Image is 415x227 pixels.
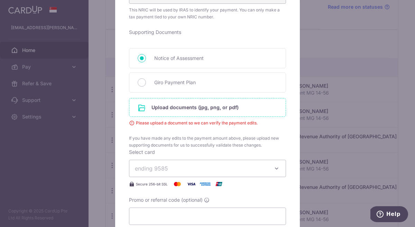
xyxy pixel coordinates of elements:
img: Mastercard [170,180,184,188]
label: Supporting Documents [129,29,181,36]
span: Notice of Assessment [154,54,277,62]
span: Giro Payment Plan [154,78,277,87]
span: If you have made any edits to the payment amount above, please upload new supporting documents fo... [129,135,286,149]
div: Upload documents (jpg, png, or pdf) [129,98,286,117]
iframe: Opens a widget where you can find more information [370,206,408,224]
img: American Express [198,180,212,188]
span: Secure 256-bit SSL [136,181,168,187]
img: Visa [184,180,198,188]
button: ending 9585 [129,160,286,177]
label: Select card [129,149,155,156]
span: Please upload a document so we can verify the payment edits. [129,120,286,126]
span: ending 9585 [135,165,168,172]
span: This NRIC will be used by IRAS to identify your payment. You can only make a tax payment tied to ... [129,7,286,20]
span: Promo or referral code (optional) [129,197,203,203]
img: UnionPay [212,180,226,188]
